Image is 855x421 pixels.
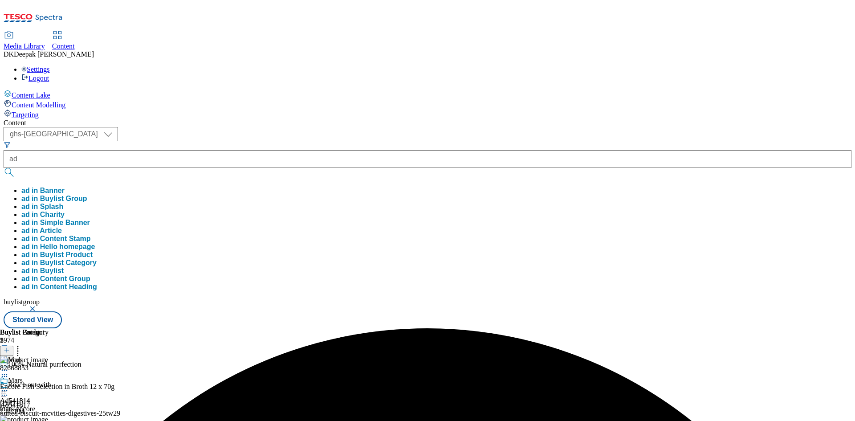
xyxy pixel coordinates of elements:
div: ad in [21,195,87,203]
span: Deepak [PERSON_NAME] [14,50,94,58]
div: ad in [21,235,91,243]
span: Media Library [4,42,45,50]
a: Settings [21,65,50,73]
div: ad in [21,259,97,267]
button: ad in Simple Banner [21,219,90,227]
input: Search [4,150,851,168]
div: Content [4,119,851,127]
button: ad in Buylist Group [21,195,87,203]
a: Content Lake [4,90,851,99]
div: ad in [21,211,65,219]
button: ad in Buylist [21,267,64,275]
a: Media Library [4,32,45,50]
button: ad in Hello homepage [21,243,95,251]
a: Logout [21,74,49,82]
button: ad in Content Group [21,275,90,283]
div: ad in [21,275,90,283]
button: ad in Article [21,227,62,235]
span: Charity [40,211,65,218]
a: Targeting [4,109,851,119]
button: ad in Buylist Product [21,251,93,259]
button: ad in Charity [21,211,65,219]
button: ad in Buylist Category [21,259,97,267]
span: Content Modelling [12,101,65,109]
a: Content [52,32,75,50]
button: Stored View [4,311,62,328]
span: Buylist Group [40,195,87,202]
button: ad in Content Stamp [21,235,91,243]
button: ad in Banner [21,187,65,195]
button: ad in Splash [21,203,63,211]
svg: Search Filters [4,141,11,148]
span: buylistgroup [4,298,40,306]
span: Targeting [12,111,39,119]
span: Content [52,42,75,50]
span: Content Group [40,275,90,282]
span: Content Stamp [40,235,91,242]
button: ad in Content Heading [21,283,97,291]
span: DK [4,50,14,58]
span: Content Lake [12,91,50,99]
a: Content Modelling [4,99,851,109]
span: Buylist Category [40,259,97,266]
